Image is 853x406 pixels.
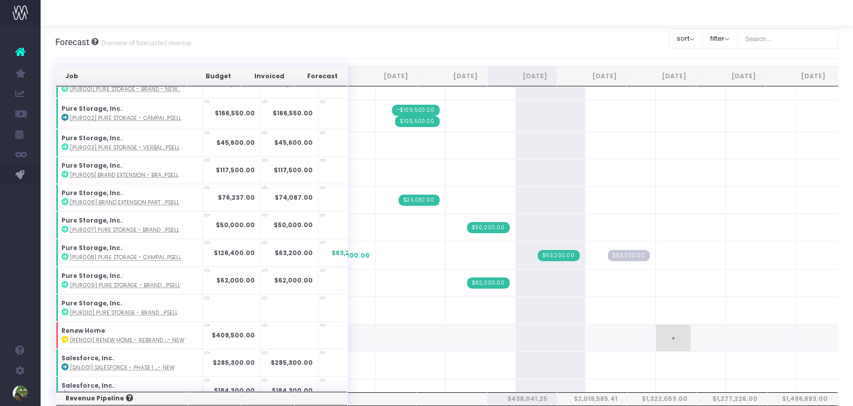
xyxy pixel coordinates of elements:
[216,138,255,147] strong: $45,600.00
[61,299,122,307] strong: Pure Storage, Inc.
[274,276,313,285] strong: $62,000.00
[70,199,179,206] abbr: [PUR006] Brand Extension Part 2 - Brand - Upsell
[61,326,105,335] strong: Renew Home
[538,250,580,261] span: Streamtime Invoice: 910 – Pure Storage - Campaign Lookbook
[766,66,835,86] th: Dec 25: activate to sort column ascending
[696,66,766,86] th: Nov 25: activate to sort column ascending
[56,377,203,404] td: :
[56,294,203,322] td: :
[55,37,89,47] span: Forecast
[767,392,837,405] th: $1,496,893.00
[56,184,203,211] td: :
[487,392,557,405] th: $438,041.25
[737,28,839,49] input: Search...
[70,309,178,317] abbr: [PUR010] Pure Storage - Brand Extension 5 - Brand - Upsell
[241,66,294,86] th: Invoiced
[70,254,181,261] abbr: [PUR008] Pure Storage - Campaign Lookbook - Campaign - Upsell
[399,195,440,206] span: Streamtime Invoice: 889 – [PUR006] Brand Extension Part 2 - Brand - Upsell
[99,37,191,47] small: Overview of forecasted revenue
[216,166,255,174] strong: $117,500.00
[70,226,179,234] abbr: [PUR007] Pure Storage - Brand Extension Part 3 - Brand - Upsell
[70,364,175,371] abbr: [SAL001] Salesforce - Phase 1 Design Sprint - Brand - New
[467,222,510,233] span: Streamtime Invoice: 895 – Pure Storage - Brand Extension Part 3
[13,386,28,401] img: images/default_profile_image.png
[467,277,510,289] span: Streamtime Invoice: 904 – Pure Storage - Brand Extension 4
[212,331,255,339] strong: $409,500.00
[418,66,487,86] th: Jul 25: activate to sort column ascending
[56,98,203,129] td: :
[557,392,627,405] th: $2,019,585.41
[70,85,180,93] abbr: [PUR001] Pure Storage - Brand - New
[274,138,313,147] strong: $45,600.00
[669,28,703,49] button: sort
[61,243,122,252] strong: Pure Storage, Inc.
[275,248,313,257] strong: $63,200.00
[56,349,203,377] td: :
[56,66,187,86] th: Job: activate to sort column ascending
[273,109,313,117] strong: $166,550.00
[272,386,313,395] strong: $184,300.00
[214,80,255,88] strong: $436,150.00
[61,189,122,197] strong: Pure Storage, Inc.
[56,211,203,239] td: :
[61,271,122,280] strong: Pure Storage, Inc.
[608,250,650,261] span: Streamtime Draft Invoice: null – Pure Storage - Campaign Lookbook
[56,392,188,405] th: Revenue Pipeline
[56,322,203,349] td: :
[216,276,255,285] strong: $62,000.00
[70,282,180,289] abbr: [PUR009] Pure Storage - Brand Extension 4 - Brand - Upsell
[274,166,313,174] strong: $117,500.00
[294,66,347,86] th: Forecast
[70,114,181,122] abbr: [PUR002] Pure Storage - Campaign - Upsell
[61,216,122,225] strong: Pure Storage, Inc.
[332,251,370,260] span: $63,200.00
[557,66,627,86] th: Sep 25: activate to sort column ascending
[70,336,184,344] abbr: [REN001] Renew Home - Rebrand - Brand - New
[275,193,313,202] strong: $74,087.00
[348,66,417,86] th: Jun 25: activate to sort column ascending
[214,386,255,395] strong: $184,300.00
[270,80,313,88] strong: $436,800.00
[61,104,122,113] strong: Pure Storage, Inc.
[61,134,122,142] strong: Pure Storage, Inc.
[70,144,180,151] abbr: [PUR003] Pure Storage - Verbal ID Extension - Upsell
[61,381,114,390] strong: Salesforce, Inc.
[332,248,370,258] span: $63,200.00
[702,28,738,49] button: filter
[214,248,255,257] strong: $126,400.00
[56,157,203,184] td: :
[656,325,691,351] span: +
[487,66,557,86] th: Aug 25: activate to sort column ascending
[395,116,440,127] span: Streamtime Invoice: 892.2 – [PUR002] Pure Storage - Campaign - Upsell
[697,392,767,405] th: $1,277,226.00
[271,358,313,367] strong: $285,300.00
[216,221,255,229] strong: $50,000.00
[274,221,313,229] strong: $50,000.00
[56,267,203,294] td: :
[218,193,255,202] strong: $76,237.00
[56,239,203,266] td: :
[627,66,696,86] th: Oct 25: activate to sort column ascending
[70,171,179,179] abbr: [PUR005] Brand Extension - Brand - Upsell
[187,66,241,86] th: Budget
[61,161,122,170] strong: Pure Storage, Inc.
[392,105,439,116] span: Streamtime Invoice: CN 892.2 – [PUR002] Pure Storage - Campaign - Upsell
[56,129,203,157] td: :
[61,354,114,362] strong: Salesforce, Inc.
[215,109,255,117] strong: $166,550.00
[627,392,697,405] th: $1,322,053.00
[213,358,255,367] strong: $285,300.00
